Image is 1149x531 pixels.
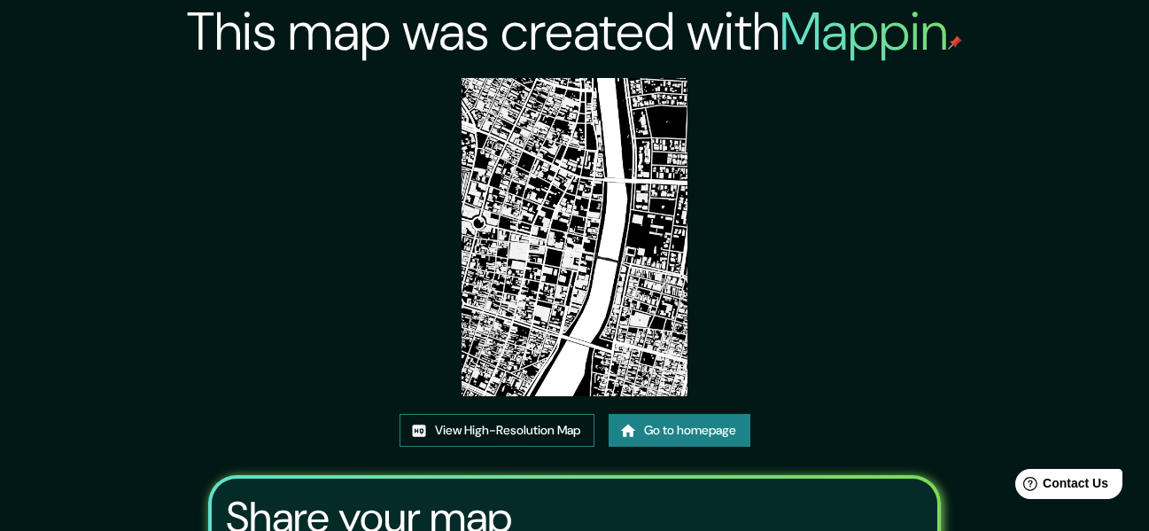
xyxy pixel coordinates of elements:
[400,414,594,447] a: View High-Resolution Map
[609,414,750,447] a: Go to homepage
[948,35,962,50] img: mappin-pin
[462,78,687,396] img: created-map
[991,462,1130,511] iframe: Help widget launcher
